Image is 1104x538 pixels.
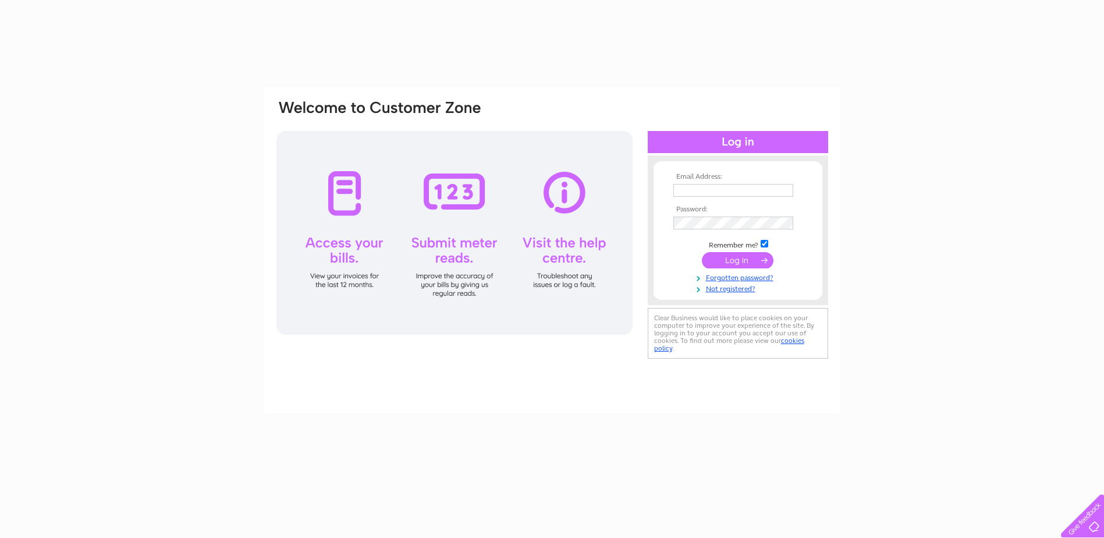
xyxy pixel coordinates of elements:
[670,206,805,214] th: Password:
[673,282,805,293] a: Not registered?
[670,173,805,181] th: Email Address:
[670,238,805,250] td: Remember me?
[673,271,805,282] a: Forgotten password?
[702,252,773,268] input: Submit
[648,308,828,359] div: Clear Business would like to place cookies on your computer to improve your experience of the sit...
[654,337,804,352] a: cookies policy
